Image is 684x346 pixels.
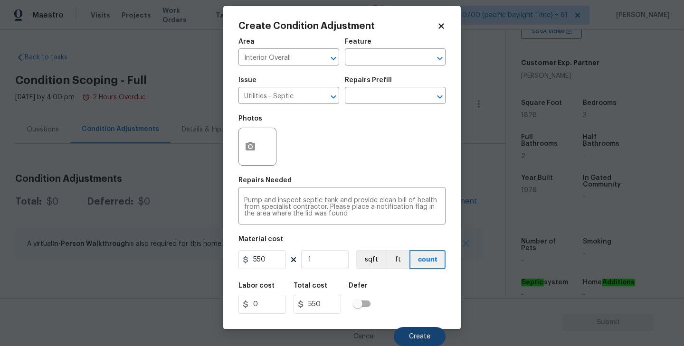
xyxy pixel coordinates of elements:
button: ft [386,250,409,269]
h2: Create Condition Adjustment [238,21,437,31]
textarea: Pump and inspect septic tank and provide clean bill of health from specialist contractor. Please ... [244,197,440,217]
h5: Area [238,38,255,45]
h5: Photos [238,115,262,122]
h5: Repairs Prefill [345,77,392,84]
button: Open [327,52,340,65]
h5: Labor cost [238,282,275,289]
h5: Material cost [238,236,283,243]
h5: Issue [238,77,256,84]
button: Cancel [338,327,390,346]
h5: Total cost [294,282,327,289]
h5: Defer [349,282,368,289]
h5: Feature [345,38,371,45]
span: Cancel [353,333,375,340]
button: Open [433,90,446,103]
button: Open [433,52,446,65]
button: Create [394,327,446,346]
span: Create [409,333,430,340]
button: count [409,250,446,269]
button: Open [327,90,340,103]
h5: Repairs Needed [238,177,292,184]
button: sqft [356,250,386,269]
